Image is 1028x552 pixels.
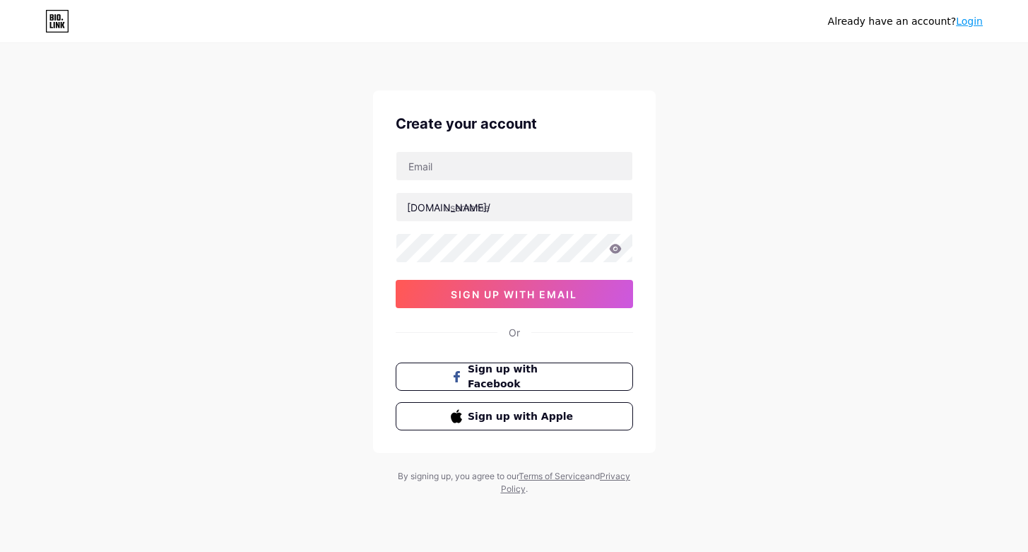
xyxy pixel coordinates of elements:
[394,470,634,495] div: By signing up, you agree to our and .
[451,288,577,300] span: sign up with email
[396,152,632,180] input: Email
[828,14,983,29] div: Already have an account?
[396,402,633,430] button: Sign up with Apple
[396,113,633,134] div: Create your account
[396,363,633,391] button: Sign up with Facebook
[468,409,577,424] span: Sign up with Apple
[509,325,520,340] div: Or
[468,362,577,392] span: Sign up with Facebook
[519,471,585,481] a: Terms of Service
[407,200,490,215] div: [DOMAIN_NAME]/
[956,16,983,27] a: Login
[396,193,632,221] input: username
[396,280,633,308] button: sign up with email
